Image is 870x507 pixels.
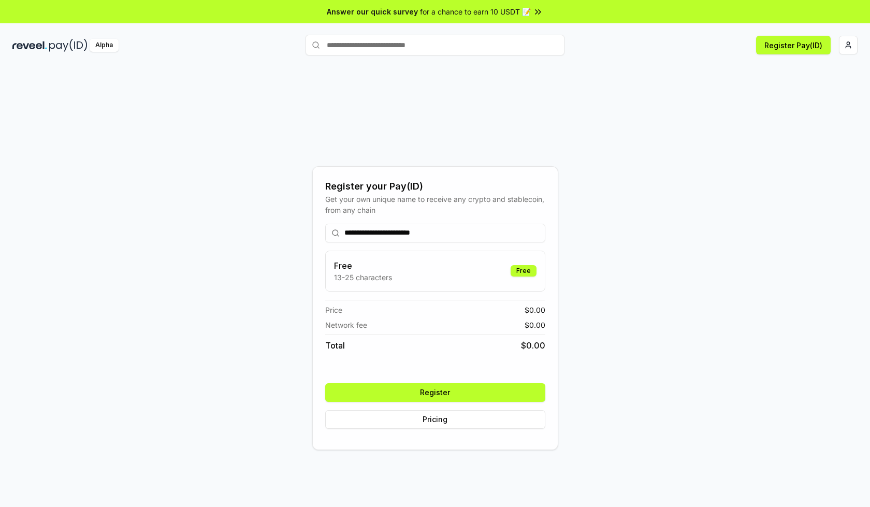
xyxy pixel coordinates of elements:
div: Get your own unique name to receive any crypto and stablecoin, from any chain [325,194,545,215]
p: 13-25 characters [334,272,392,283]
span: $ 0.00 [521,339,545,352]
div: Alpha [90,39,119,52]
span: Network fee [325,320,367,330]
span: Price [325,305,342,315]
button: Register [325,383,545,402]
span: $ 0.00 [525,305,545,315]
button: Register Pay(ID) [756,36,831,54]
span: $ 0.00 [525,320,545,330]
h3: Free [334,259,392,272]
img: reveel_dark [12,39,47,52]
span: Answer our quick survey [327,6,418,17]
div: Free [511,265,536,277]
span: for a chance to earn 10 USDT 📝 [420,6,531,17]
button: Pricing [325,410,545,429]
div: Register your Pay(ID) [325,179,545,194]
img: pay_id [49,39,88,52]
span: Total [325,339,345,352]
